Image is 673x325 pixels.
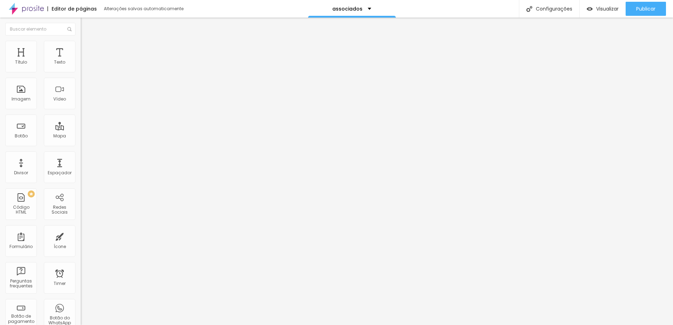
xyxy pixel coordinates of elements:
[67,27,72,31] img: Icone
[53,134,66,138] div: Mapa
[626,2,666,16] button: Publicar
[81,18,673,325] iframe: Editor
[332,6,362,11] p: associados
[104,7,185,11] div: Alterações salvas automaticamente
[15,134,28,138] div: Botão
[54,244,66,249] div: Ícone
[9,244,33,249] div: Formulário
[54,281,66,286] div: Timer
[7,205,35,215] div: Código HTML
[7,279,35,289] div: Perguntas frequentes
[46,205,73,215] div: Redes Sociais
[587,6,593,12] img: view-1.svg
[12,97,31,102] div: Imagem
[7,314,35,324] div: Botão de pagamento
[47,6,97,11] div: Editor de páginas
[15,60,27,65] div: Título
[580,2,626,16] button: Visualizar
[5,23,75,35] input: Buscar elemento
[14,170,28,175] div: Divisor
[48,170,72,175] div: Espaçador
[54,60,65,65] div: Texto
[526,6,532,12] img: Icone
[636,6,655,12] span: Publicar
[53,97,66,102] div: Vídeo
[596,6,619,12] span: Visualizar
